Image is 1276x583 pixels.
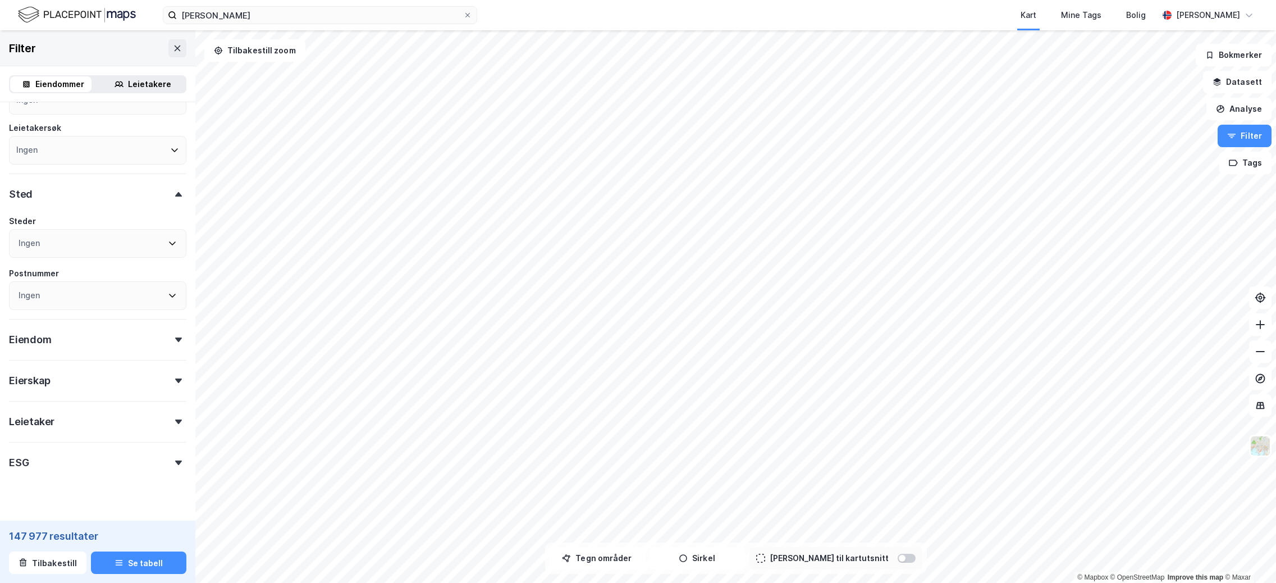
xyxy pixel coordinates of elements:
[1203,71,1272,93] button: Datasett
[1110,573,1165,581] a: OpenStreetMap
[16,143,38,157] div: Ingen
[9,415,54,429] div: Leietaker
[9,333,52,347] div: Eiendom
[1021,8,1036,22] div: Kart
[9,121,61,135] div: Leietakersøk
[1219,152,1272,174] button: Tags
[1206,98,1272,120] button: Analyse
[9,215,36,228] div: Steder
[1168,573,1223,581] a: Improve this map
[35,78,84,91] div: Eiendommer
[9,39,36,57] div: Filter
[9,456,29,470] div: ESG
[650,547,745,570] button: Sirkel
[91,552,186,574] button: Se tabell
[1126,8,1146,22] div: Bolig
[1250,435,1271,457] img: Z
[9,529,186,543] div: 147 977 resultater
[9,374,50,388] div: Eierskap
[1061,8,1101,22] div: Mine Tags
[770,552,889,565] div: [PERSON_NAME] til kartutsnitt
[18,5,136,25] img: logo.f888ab2527a4732fd821a326f86c7f29.svg
[550,547,645,570] button: Tegn områder
[204,39,305,62] button: Tilbakestill zoom
[1220,529,1276,583] iframe: Chat Widget
[1220,529,1276,583] div: Kontrollprogram for chat
[9,552,86,574] button: Tilbakestill
[9,188,33,201] div: Sted
[1196,44,1272,66] button: Bokmerker
[19,289,40,302] div: Ingen
[1176,8,1240,22] div: [PERSON_NAME]
[1077,573,1108,581] a: Mapbox
[128,78,171,91] div: Leietakere
[1218,125,1272,147] button: Filter
[177,7,463,24] input: Søk på adresse, matrikkel, gårdeiere, leietakere eller personer
[9,267,59,280] div: Postnummer
[19,236,40,250] div: Ingen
